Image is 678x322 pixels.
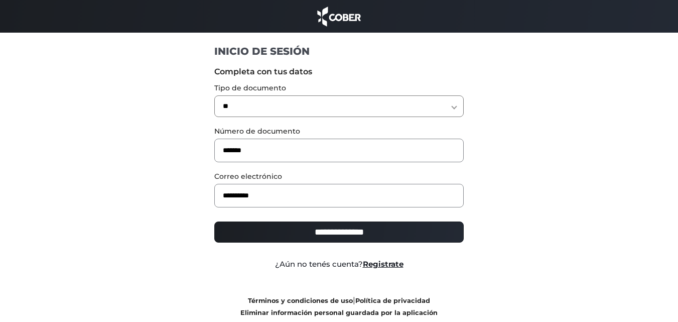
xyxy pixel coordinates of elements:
[214,126,464,137] label: Número de documento
[240,309,438,316] a: Eliminar información personal guardada por la aplicación
[214,66,464,78] label: Completa con tus datos
[214,171,464,182] label: Correo electrónico
[363,259,403,269] a: Registrate
[207,259,471,270] div: ¿Aún no tenés cuenta?
[207,294,471,318] div: |
[248,297,353,304] a: Términos y condiciones de uso
[315,5,364,28] img: cober_marca.png
[214,83,464,93] label: Tipo de documento
[214,45,464,58] h1: INICIO DE SESIÓN
[355,297,430,304] a: Política de privacidad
